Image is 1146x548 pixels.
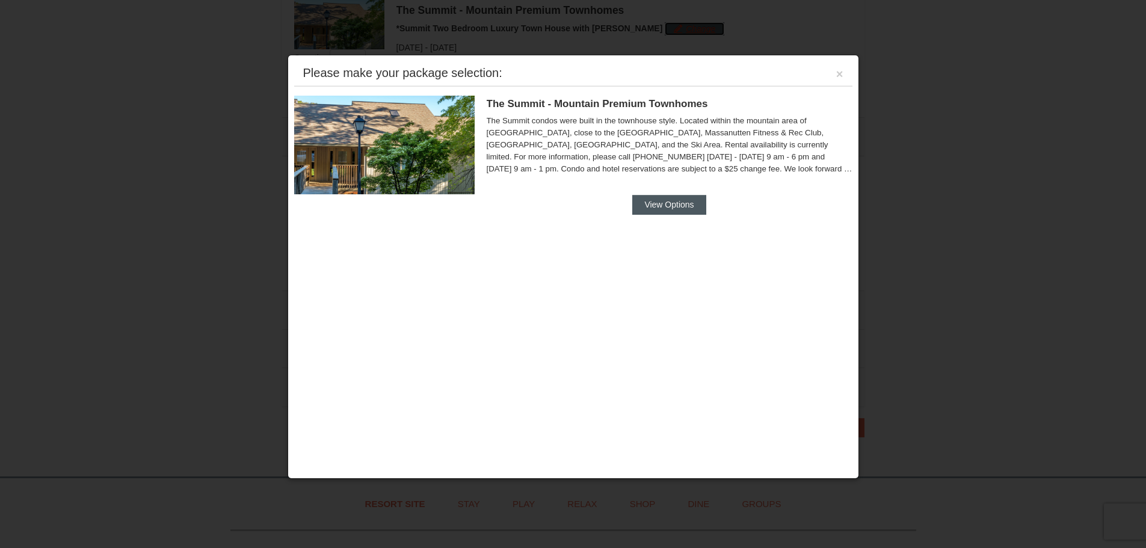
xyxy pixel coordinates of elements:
[632,195,706,214] button: View Options
[487,98,708,109] span: The Summit - Mountain Premium Townhomes
[303,67,502,79] div: Please make your package selection:
[487,115,852,175] div: The Summit condos were built in the townhouse style. Located within the mountain area of [GEOGRAP...
[836,68,843,80] button: ×
[294,96,475,194] img: 19219034-1-0eee7e00.jpg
